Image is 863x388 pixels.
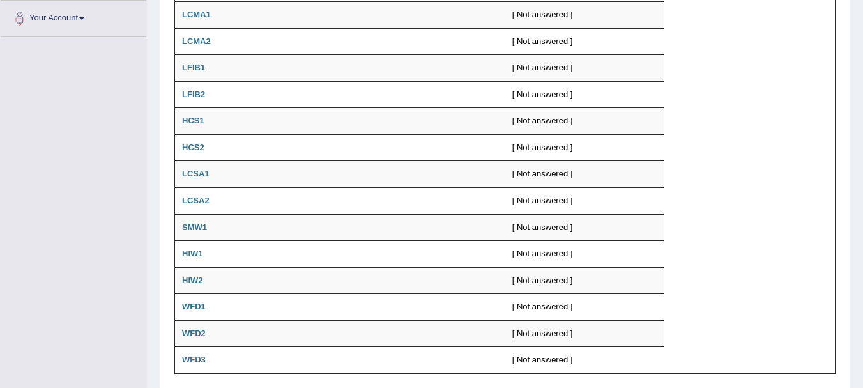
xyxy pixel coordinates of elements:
[512,275,657,287] div: [ Not answered ]
[1,1,146,33] a: Your Account
[182,222,207,232] b: SMW1
[512,222,657,234] div: [ Not answered ]
[512,301,657,313] div: [ Not answered ]
[182,355,206,364] b: WFD3
[512,89,657,101] div: [ Not answered ]
[182,10,211,19] b: LCMA1
[512,248,657,260] div: [ Not answered ]
[182,302,206,311] b: WFD1
[182,36,211,46] b: LCMA2
[182,116,204,125] b: HCS1
[182,196,210,205] b: LCSA2
[512,354,657,366] div: [ Not answered ]
[512,168,657,180] div: [ Not answered ]
[512,9,657,21] div: [ Not answered ]
[182,143,204,152] b: HCS2
[512,115,657,127] div: [ Not answered ]
[512,195,657,207] div: [ Not answered ]
[182,89,205,99] b: LFIB2
[182,275,203,285] b: HIW2
[512,328,657,340] div: [ Not answered ]
[182,329,206,338] b: WFD2
[182,169,210,178] b: LCSA1
[182,63,205,72] b: LFIB1
[182,249,203,258] b: HIW1
[512,36,657,48] div: [ Not answered ]
[512,142,657,154] div: [ Not answered ]
[512,62,657,74] div: [ Not answered ]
